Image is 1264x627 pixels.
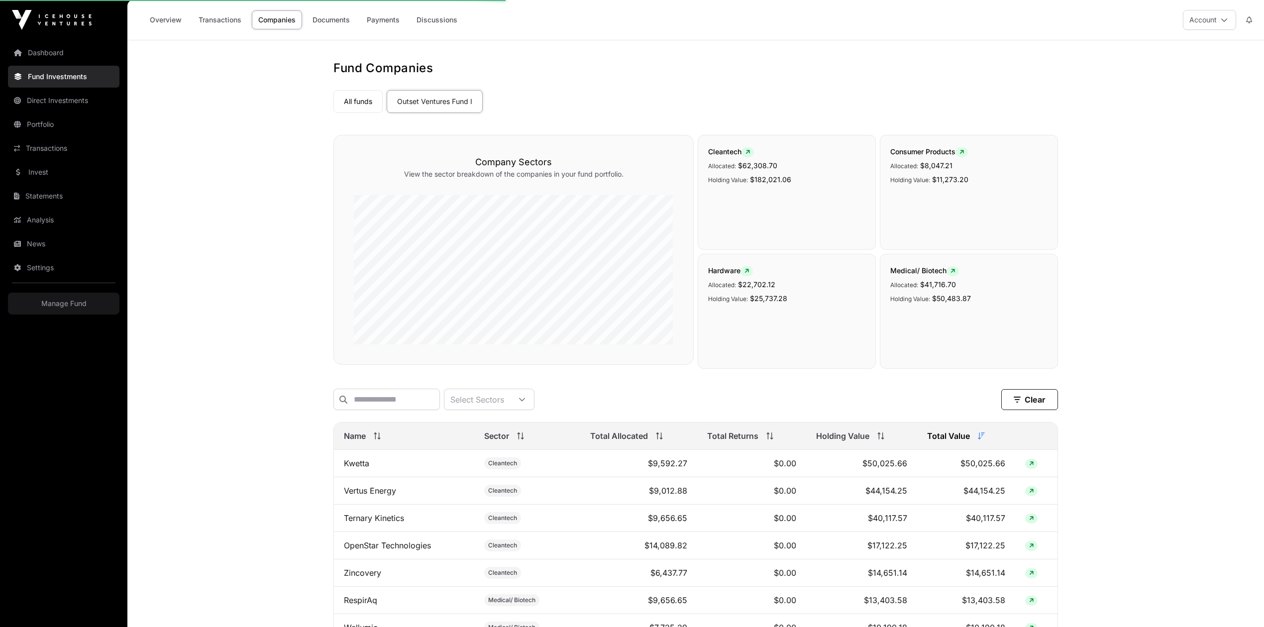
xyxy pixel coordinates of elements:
[708,176,748,184] span: Holding Value:
[697,559,806,587] td: $0.00
[12,10,92,30] img: Icehouse Ventures Logo
[252,10,302,29] a: Companies
[8,113,119,135] a: Portfolio
[708,281,736,289] span: Allocated:
[8,161,119,183] a: Invest
[354,169,673,179] p: View the sector breakdown of the companies in your fund portfolio.
[8,185,119,207] a: Statements
[917,587,1015,614] td: $13,403.58
[1001,389,1058,410] button: Clear
[344,458,369,468] a: Kwetta
[354,155,673,169] h3: Company Sectors
[580,505,697,532] td: $9,656.65
[344,513,404,523] a: Ternary Kinetics
[738,161,777,170] span: $62,308.70
[707,430,758,442] span: Total Returns
[697,450,806,477] td: $0.00
[697,532,806,559] td: $0.00
[708,162,736,170] span: Allocated:
[750,294,787,303] span: $25,737.28
[8,233,119,255] a: News
[8,209,119,231] a: Analysis
[8,293,119,314] a: Manage Fund
[8,257,119,279] a: Settings
[580,559,697,587] td: $6,437.77
[750,175,791,184] span: $182,021.06
[484,430,509,442] span: Sector
[920,161,952,170] span: $8,047.21
[580,450,697,477] td: $9,592.27
[917,450,1015,477] td: $50,025.66
[488,459,517,467] span: Cleantech
[488,541,517,549] span: Cleantech
[927,430,970,442] span: Total Value
[488,514,517,522] span: Cleantech
[708,266,753,275] span: Hardware
[697,587,806,614] td: $0.00
[917,559,1015,587] td: $14,651.14
[590,430,648,442] span: Total Allocated
[580,477,697,505] td: $9,012.88
[806,532,918,559] td: $17,122.25
[344,568,381,578] a: Zincovery
[890,176,930,184] span: Holding Value:
[932,294,971,303] span: $50,483.87
[344,486,396,496] a: Vertus Energy
[580,532,697,559] td: $14,089.82
[816,430,869,442] span: Holding Value
[917,477,1015,505] td: $44,154.25
[890,147,968,156] span: Consumer Products
[806,505,918,532] td: $40,117.57
[8,66,119,88] a: Fund Investments
[8,137,119,159] a: Transactions
[697,505,806,532] td: $0.00
[806,587,918,614] td: $13,403.58
[708,295,748,303] span: Holding Value:
[306,10,356,29] a: Documents
[360,10,406,29] a: Payments
[344,430,366,442] span: Name
[917,505,1015,532] td: $40,117.57
[143,10,188,29] a: Overview
[192,10,248,29] a: Transactions
[1214,579,1264,627] iframe: Chat Widget
[344,540,431,550] a: OpenStar Technologies
[488,487,517,495] span: Cleantech
[932,175,968,184] span: $11,273.20
[738,280,775,289] span: $22,702.12
[890,162,918,170] span: Allocated:
[806,477,918,505] td: $44,154.25
[697,477,806,505] td: $0.00
[890,281,918,289] span: Allocated:
[708,147,754,156] span: Cleantech
[410,10,464,29] a: Discussions
[488,569,517,577] span: Cleantech
[333,60,1058,76] h1: Fund Companies
[806,450,918,477] td: $50,025.66
[8,42,119,64] a: Dashboard
[333,90,383,113] a: All funds
[1183,10,1236,30] button: Account
[387,90,483,113] a: Outset Ventures Fund I
[8,90,119,111] a: Direct Investments
[344,595,377,605] a: RespirAq
[580,587,697,614] td: $9,656.65
[488,596,535,604] span: Medical/ Biotech
[806,559,918,587] td: $14,651.14
[890,295,930,303] span: Holding Value:
[917,532,1015,559] td: $17,122.25
[920,280,956,289] span: $41,716.70
[444,389,510,410] div: Select Sectors
[890,266,959,275] span: Medical/ Biotech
